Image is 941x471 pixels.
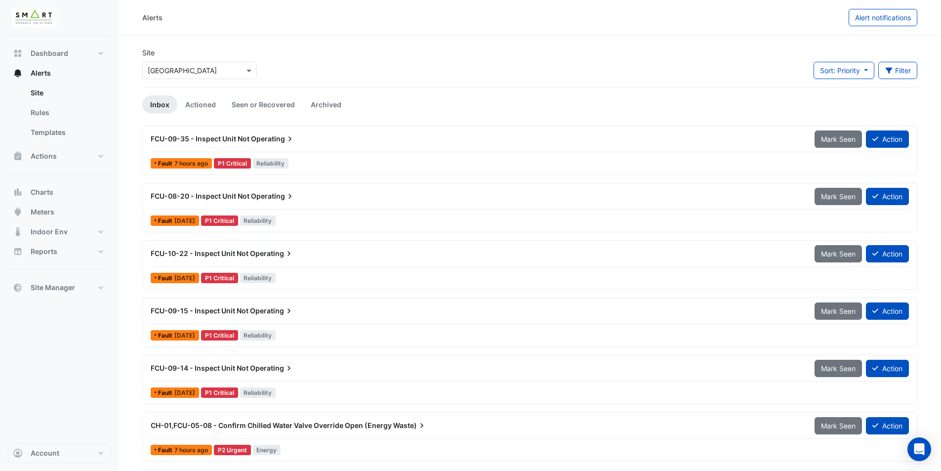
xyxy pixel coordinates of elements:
span: Fault [158,275,174,281]
button: Action [866,360,909,377]
span: Fault [158,447,174,453]
span: Alert notifications [855,13,911,22]
button: Filter [878,62,918,79]
div: Alerts [8,83,111,146]
span: Fault [158,218,174,224]
span: Account [31,448,59,458]
button: Account [8,443,111,463]
span: Mark Seen [821,135,856,143]
span: Fault [158,333,174,339]
span: Mark Seen [821,192,856,201]
span: Operating [251,134,295,144]
span: Site Manager [31,283,75,293]
span: FCU-09-15 - Inspect Unit Not [151,306,248,315]
div: P2 Urgent [214,445,251,455]
a: Templates [23,123,111,142]
button: Mark Seen [815,360,862,377]
span: Fault [158,161,174,167]
app-icon: Alerts [13,68,23,78]
span: Operating [250,363,294,373]
span: Wed 06-Aug-2025 07:01 BST [174,274,195,282]
span: Mark Seen [821,250,856,258]
button: Dashboard [8,43,111,63]
span: Mark Seen [821,307,856,315]
span: Meters [31,207,54,217]
button: Alert notifications [849,9,917,26]
app-icon: Site Manager [13,283,23,293]
span: FCU-08-20 - Inspect Unit Not [151,192,249,200]
span: Tue 19-Aug-2025 12:30 BST [174,217,195,224]
span: FCU-10-22 - Inspect Unit Not [151,249,248,257]
span: Reports [31,247,57,257]
button: Mark Seen [815,417,862,434]
div: P1 Critical [214,158,251,169]
a: Rules [23,103,111,123]
span: Mark Seen [821,422,856,430]
span: Reliability [253,158,289,169]
button: Action [866,302,909,320]
button: Mark Seen [815,302,862,320]
span: Fault [158,390,174,396]
span: Wed 20-Aug-2025 07:45 BST [174,446,208,454]
button: Alerts [8,63,111,83]
button: Mark Seen [815,245,862,262]
span: Dashboard [31,48,68,58]
img: Company Logo [12,8,56,28]
span: Reliability [240,215,276,226]
app-icon: Actions [13,151,23,161]
button: Site Manager [8,278,111,298]
a: Actioned [177,95,224,114]
div: Open Intercom Messenger [907,437,931,461]
div: P1 Critical [201,215,238,226]
app-icon: Dashboard [13,48,23,58]
span: CH-01,FCU-05-08 - Confirm Chilled Water Valve Override Open (Energy [151,421,392,429]
span: Wed 20-Aug-2025 07:00 BST [174,160,208,167]
app-icon: Charts [13,187,23,197]
span: Sort: Priority [820,66,860,75]
span: Alerts [31,68,51,78]
button: Action [866,188,909,205]
span: Charts [31,187,53,197]
a: Archived [303,95,349,114]
span: Operating [251,191,295,201]
div: P1 Critical [201,330,238,341]
a: Site [23,83,111,103]
span: Wed 06-Aug-2025 07:00 BST [174,389,195,396]
label: Site [142,47,155,58]
button: Mark Seen [815,188,862,205]
button: Action [866,417,909,434]
span: FCU-09-14 - Inspect Unit Not [151,364,248,372]
span: Reliability [240,330,276,341]
button: Charts [8,182,111,202]
div: P1 Critical [201,273,238,283]
button: Indoor Env [8,222,111,242]
a: Inbox [142,95,177,114]
button: Mark Seen [815,130,862,148]
app-icon: Reports [13,247,23,257]
span: Operating [250,249,294,258]
span: Energy [253,445,281,455]
a: Seen or Recovered [224,95,303,114]
button: Action [866,245,909,262]
span: Waste) [393,421,427,430]
span: Reliability [240,273,276,283]
app-icon: Indoor Env [13,227,23,237]
span: Reliability [240,387,276,398]
span: Mark Seen [821,364,856,373]
span: Indoor Env [31,227,68,237]
button: Actions [8,146,111,166]
div: P1 Critical [201,387,238,398]
span: Operating [250,306,294,316]
button: Reports [8,242,111,261]
span: FCU-09-35 - Inspect Unit Not [151,134,249,143]
button: Sort: Priority [814,62,874,79]
span: Wed 06-Aug-2025 07:01 BST [174,332,195,339]
span: Actions [31,151,57,161]
div: Alerts [142,12,163,23]
button: Meters [8,202,111,222]
app-icon: Meters [13,207,23,217]
button: Action [866,130,909,148]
